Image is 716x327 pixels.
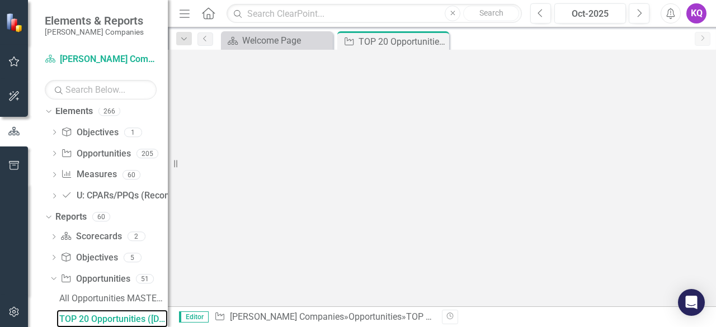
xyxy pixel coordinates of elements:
div: TOP 20 Opportunities ([DATE] Process) [359,35,446,49]
div: 1 [124,127,142,137]
span: Elements & Reports [45,14,144,27]
div: Open Intercom Messenger [678,289,705,316]
small: [PERSON_NAME] Companies [45,27,144,36]
div: TOP 20 Opportunities ([DATE] Process) [406,311,559,322]
a: All Opportunities MASTER LIST [56,289,168,307]
a: [PERSON_NAME] Companies [230,311,344,322]
div: TOP 20 Opportunities ([DATE] Process) [59,314,168,324]
a: Objectives [61,126,118,139]
input: Search Below... [45,80,157,99]
div: 60 [123,170,140,179]
div: 5 [124,253,142,262]
a: Measures [61,168,116,181]
a: Opportunities [60,273,130,286]
a: Welcome Page [224,34,330,48]
div: 205 [136,149,158,158]
a: [PERSON_NAME] Companies [45,53,157,66]
a: Opportunities [348,311,402,322]
a: Objectives [60,252,117,264]
img: ClearPoint Strategy [6,12,25,32]
a: Scorecards [60,230,121,243]
button: Oct-2025 [554,3,626,23]
div: Welcome Page [242,34,330,48]
span: Editor [179,311,209,323]
span: Search [479,8,503,17]
div: » » [214,311,434,324]
a: U: CPARs/PPQs (Recommended T0/T1/T2/T3) [61,189,263,202]
input: Search ClearPoint... [227,4,522,23]
a: Opportunities [61,148,130,160]
div: 51 [136,274,154,283]
div: 60 [92,212,110,222]
div: Oct-2025 [558,7,622,21]
a: Reports [55,211,87,224]
div: All Opportunities MASTER LIST [59,293,168,304]
button: KQ [686,3,706,23]
div: 266 [98,107,120,116]
div: 2 [128,232,145,241]
button: Search [463,6,519,21]
a: Elements [55,105,93,118]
